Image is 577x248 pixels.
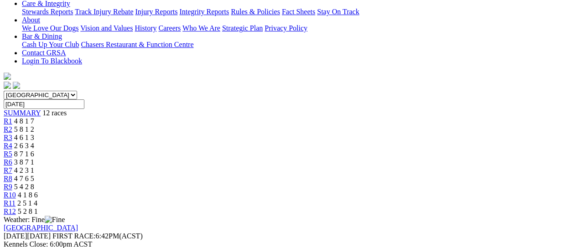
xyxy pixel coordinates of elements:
a: R7 [4,166,12,174]
span: 12 races [42,109,67,117]
span: FIRST RACE: [52,232,95,240]
a: Track Injury Rebate [75,8,133,15]
a: We Love Our Dogs [22,24,78,32]
a: R4 [4,142,12,150]
span: Weather: Fine [4,216,65,223]
a: R10 [4,191,16,199]
a: R2 [4,125,12,133]
img: logo-grsa-white.png [4,72,11,80]
a: R11 [4,199,16,207]
a: Privacy Policy [265,24,307,32]
span: 4 6 1 3 [14,134,34,141]
span: 8 7 1 6 [14,150,34,158]
a: R5 [4,150,12,158]
span: 3 8 7 1 [14,158,34,166]
div: Care & Integrity [22,8,573,16]
a: Injury Reports [135,8,177,15]
a: Stewards Reports [22,8,73,15]
a: R3 [4,134,12,141]
span: 4 1 8 6 [18,191,38,199]
a: R1 [4,117,12,125]
a: Contact GRSA [22,49,66,57]
a: Integrity Reports [179,8,229,15]
a: R6 [4,158,12,166]
a: Cash Up Your Club [22,41,79,48]
a: About [22,16,40,24]
input: Select date [4,99,84,109]
span: 5 2 8 1 [18,207,38,215]
a: R12 [4,207,16,215]
span: 4 7 6 5 [14,175,34,182]
a: Rules & Policies [231,8,280,15]
a: Vision and Values [80,24,133,32]
span: 2 5 1 4 [17,199,37,207]
a: Stay On Track [317,8,359,15]
span: 5 8 1 2 [14,125,34,133]
a: SUMMARY [4,109,41,117]
a: Chasers Restaurant & Function Centre [81,41,193,48]
img: facebook.svg [4,82,11,89]
span: 6:42PM(ACST) [52,232,143,240]
a: Login To Blackbook [22,57,82,65]
a: Careers [158,24,181,32]
a: Fact Sheets [282,8,315,15]
a: R8 [4,175,12,182]
div: Bar & Dining [22,41,573,49]
span: 4 8 1 7 [14,117,34,125]
div: About [22,24,573,32]
span: [DATE] [4,232,51,240]
span: 4 2 3 1 [14,166,34,174]
a: History [135,24,156,32]
a: Strategic Plan [222,24,263,32]
img: twitter.svg [13,82,20,89]
img: Fine [45,216,65,224]
a: R9 [4,183,12,191]
span: 5 4 2 8 [14,183,34,191]
a: [GEOGRAPHIC_DATA] [4,224,78,232]
a: Who We Are [182,24,220,32]
span: [DATE] [4,232,27,240]
a: Bar & Dining [22,32,62,40]
span: 2 6 3 4 [14,142,34,150]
